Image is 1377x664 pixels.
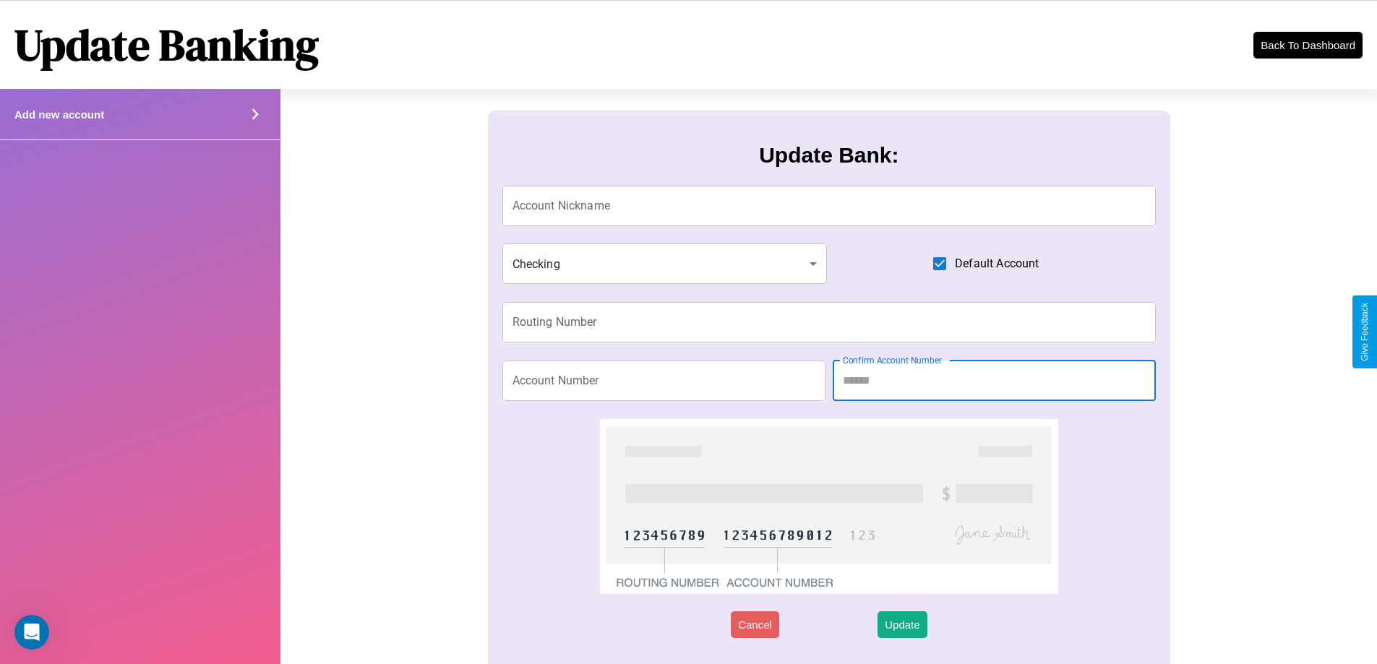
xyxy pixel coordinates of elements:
[14,615,49,650] iframe: Intercom live chat
[878,611,927,638] button: Update
[843,354,942,366] label: Confirm Account Number
[600,419,1058,594] img: check
[14,15,319,74] h1: Update Banking
[502,243,828,284] div: Checking
[1253,32,1363,59] button: Back To Dashboard
[1360,303,1370,361] div: Give Feedback
[759,143,898,168] h3: Update Bank:
[955,255,1039,272] span: Default Account
[14,108,104,121] h4: Add new account
[731,611,779,638] button: Cancel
